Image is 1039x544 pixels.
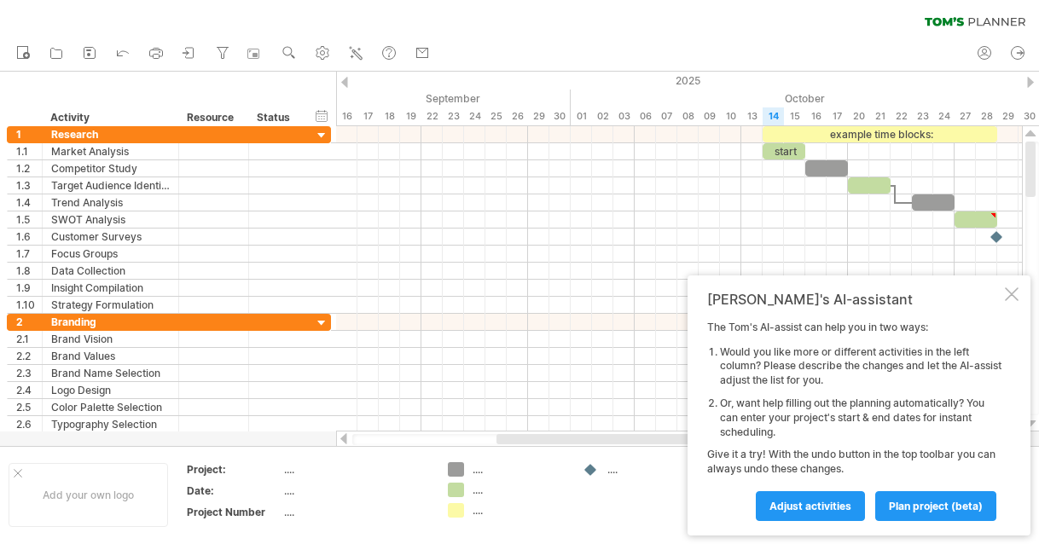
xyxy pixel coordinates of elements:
div: Friday, 17 October 2025 [827,107,848,125]
div: 1.8 [16,263,42,279]
div: 2.5 [16,399,42,415]
li: Or, want help filling out the planning automatically? You can enter your project's start & end da... [720,396,1001,439]
div: Tuesday, 7 October 2025 [656,107,677,125]
div: 1.9 [16,280,42,296]
div: Tuesday, 30 September 2025 [549,107,571,125]
span: plan project (beta) [889,500,983,512]
div: Color Palette Selection [51,399,170,415]
div: Status [257,109,294,126]
div: Thursday, 18 September 2025 [379,107,400,125]
div: 2.6 [16,416,42,432]
div: Wednesday, 8 October 2025 [677,107,699,125]
div: Friday, 24 October 2025 [933,107,955,125]
div: Strategy Formulation [51,297,170,313]
div: .... [284,483,427,498]
div: Resource [187,109,239,126]
div: start [763,143,805,159]
div: 1.6 [16,229,42,245]
div: Tuesday, 28 October 2025 [976,107,997,125]
div: Wednesday, 17 September 2025 [357,107,379,125]
div: Monday, 20 October 2025 [848,107,869,125]
div: Research [51,126,170,142]
div: Brand Vision [51,331,170,347]
div: Monday, 22 September 2025 [421,107,443,125]
div: .... [284,462,427,477]
div: Trend Analysis [51,194,170,211]
div: Date: [187,483,281,498]
div: .... [473,462,566,477]
div: 1.7 [16,246,42,262]
div: Tuesday, 14 October 2025 [763,107,784,125]
div: Data Collection [51,263,170,279]
div: 1.1 [16,143,42,159]
div: Tuesday, 16 September 2025 [336,107,357,125]
span: Adjust activities [769,500,851,512]
div: Monday, 27 October 2025 [955,107,976,125]
div: Project Number [187,505,281,519]
div: SWOT Analysis [51,211,170,228]
div: Customer Surveys [51,229,170,245]
div: Target Audience Identification [51,177,170,194]
div: 1.10 [16,297,42,313]
div: Wednesday, 29 October 2025 [997,107,1019,125]
div: Thursday, 25 September 2025 [485,107,507,125]
div: Add your own logo [9,463,168,527]
div: Typography Selection [51,416,170,432]
div: Wednesday, 22 October 2025 [891,107,912,125]
div: .... [607,462,700,477]
div: 1 [16,126,42,142]
div: Thursday, 2 October 2025 [592,107,613,125]
div: Thursday, 16 October 2025 [805,107,827,125]
div: Thursday, 9 October 2025 [699,107,720,125]
div: .... [284,505,427,519]
div: The Tom's AI-assist can help you in two ways: Give it a try! With the undo button in the top tool... [707,321,1001,520]
div: September 2025 [102,90,571,107]
div: 2.2 [16,348,42,364]
div: Competitor Study [51,160,170,177]
div: Insight Compilation [51,280,170,296]
div: .... [473,503,566,518]
div: Thursday, 23 October 2025 [912,107,933,125]
div: [PERSON_NAME]'s AI-assistant [707,291,1001,308]
a: Adjust activities [756,491,865,521]
div: Branding [51,314,170,330]
div: 1.5 [16,211,42,228]
div: Friday, 10 October 2025 [720,107,741,125]
div: Friday, 19 September 2025 [400,107,421,125]
div: 1.2 [16,160,42,177]
div: Monday, 13 October 2025 [741,107,763,125]
div: 2.4 [16,382,42,398]
div: Friday, 3 October 2025 [613,107,635,125]
div: 2.1 [16,331,42,347]
div: 2.3 [16,365,42,381]
div: Friday, 26 September 2025 [507,107,528,125]
div: .... [473,483,566,497]
div: 1.4 [16,194,42,211]
div: Brand Name Selection [51,365,170,381]
div: Wednesday, 1 October 2025 [571,107,592,125]
div: Logo Design [51,382,170,398]
div: Tuesday, 21 October 2025 [869,107,891,125]
li: Would you like more or different activities in the left column? Please describe the changes and l... [720,345,1001,388]
div: Project: [187,462,281,477]
div: example time blocks: [763,126,997,142]
div: Market Analysis [51,143,170,159]
div: 2 [16,314,42,330]
div: Brand Values [51,348,170,364]
a: plan project (beta) [875,491,996,521]
div: Wednesday, 24 September 2025 [464,107,485,125]
div: 1.3 [16,177,42,194]
div: Tuesday, 23 September 2025 [443,107,464,125]
div: Wednesday, 15 October 2025 [784,107,805,125]
div: Activity [50,109,169,126]
div: Monday, 29 September 2025 [528,107,549,125]
div: Monday, 6 October 2025 [635,107,656,125]
div: Focus Groups [51,246,170,262]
